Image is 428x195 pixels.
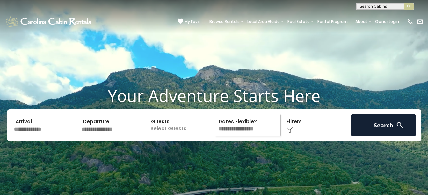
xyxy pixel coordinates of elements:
a: Browse Rentals [206,17,243,26]
button: Search [351,114,417,136]
a: Real Estate [284,17,313,26]
p: Select Guests [147,114,213,136]
span: My Favs [185,19,200,25]
a: Rental Program [314,17,351,26]
a: About [352,17,371,26]
img: phone-regular-white.png [407,18,413,25]
h1: Your Adventure Starts Here [5,86,423,105]
a: Local Area Guide [244,17,283,26]
img: mail-regular-white.png [417,18,423,25]
img: filter--v1.png [287,127,293,133]
img: White-1-1-2.png [5,15,93,28]
a: Owner Login [372,17,402,26]
img: search-regular-white.png [396,121,404,129]
a: My Favs [178,18,200,25]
